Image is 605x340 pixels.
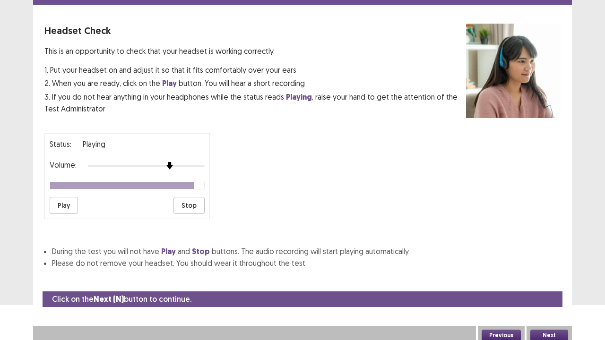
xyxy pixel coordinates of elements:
p: 2. When you are ready, click on the button. You will hear a short recording [44,77,466,89]
p: 3. If you do not hear anything in your headphones while the status reads , raise your hand to get... [44,91,466,114]
p: 1. Put your headset on and adjust it so that it fits comfortably over your ears [44,64,466,76]
strong: Play [162,78,177,88]
p: Headset Check [44,24,466,38]
img: arrow-thumb [166,162,173,170]
li: Please do not remove your headset. You should wear it throughout the test [52,257,561,269]
strong: Playing [286,92,312,102]
strong: Play [161,246,176,256]
p: playing [83,138,105,150]
button: Stop [173,197,205,214]
p: Click on the button to continue. [52,293,191,305]
img: headset test [466,24,561,118]
p: This is an opportunity to check that your headset is working correctly. [44,45,466,57]
button: Play [50,197,78,214]
p: Volume: [50,159,77,170]
strong: Stop [192,246,210,256]
li: During the test you will not have and buttons. The audio recording will start playing automatically [52,246,561,257]
p: Status: [50,138,71,150]
strong: Next (N) [94,294,124,304]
